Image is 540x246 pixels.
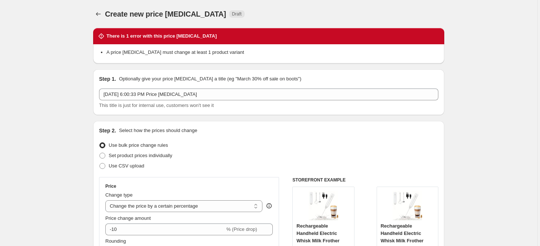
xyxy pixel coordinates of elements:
[105,215,151,221] span: Price change amount
[292,177,438,183] h6: STOREFRONT EXAMPLE
[119,75,301,83] p: Optionally give your price [MEDICAL_DATA] a title (eg "March 30% off sale on boots")
[105,183,116,189] h3: Price
[99,103,214,108] span: This title is just for internal use, customers won't see it
[105,224,225,235] input: -15
[265,202,273,209] div: help
[109,142,168,148] span: Use bulk price change rules
[106,49,438,56] li: A price [MEDICAL_DATA] must change at least 1 product variant
[93,9,103,19] button: Price change jobs
[106,32,217,40] h2: There is 1 error with this price [MEDICAL_DATA]
[99,75,116,83] h2: Step 1.
[226,226,257,232] span: % (Price drop)
[393,191,422,220] img: 9c32ec7d-e840-4725-84cb-5b78ffad6071_80x.jpg
[99,89,438,100] input: 30% off holiday sale
[105,192,133,198] span: Change type
[109,153,172,158] span: Set product prices individually
[105,10,226,18] span: Create new price [MEDICAL_DATA]
[105,238,126,244] span: Rounding
[119,127,197,134] p: Select how the prices should change
[232,11,242,17] span: Draft
[309,191,338,220] img: 9c32ec7d-e840-4725-84cb-5b78ffad6071_80x.jpg
[99,127,116,134] h2: Step 2.
[109,163,144,169] span: Use CSV upload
